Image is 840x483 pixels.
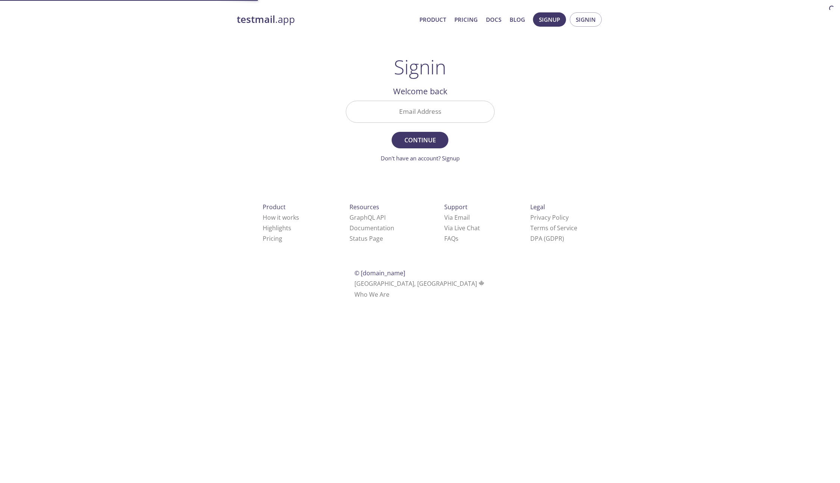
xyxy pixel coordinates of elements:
[419,15,446,24] a: Product
[444,224,480,232] a: Via Live Chat
[350,224,394,232] a: Documentation
[530,213,569,222] a: Privacy Policy
[392,132,448,148] button: Continue
[530,224,577,232] a: Terms of Service
[444,213,470,222] a: Via Email
[539,15,560,24] span: Signup
[454,15,478,24] a: Pricing
[444,234,459,243] a: FAQ
[530,203,545,211] span: Legal
[533,12,566,27] button: Signup
[354,290,389,299] a: Who We Are
[486,15,501,24] a: Docs
[576,15,596,24] span: Signin
[350,203,379,211] span: Resources
[510,15,525,24] a: Blog
[263,224,291,232] a: Highlights
[237,13,275,26] strong: testmail
[350,234,383,243] a: Status Page
[394,56,446,78] h1: Signin
[354,279,486,288] span: [GEOGRAPHIC_DATA], [GEOGRAPHIC_DATA]
[263,234,282,243] a: Pricing
[456,234,459,243] span: s
[400,135,440,145] span: Continue
[381,154,460,162] a: Don't have an account? Signup
[354,269,405,277] span: © [DOMAIN_NAME]
[350,213,386,222] a: GraphQL API
[346,85,495,98] h2: Welcome back
[237,13,413,26] a: testmail.app
[263,213,299,222] a: How it works
[570,12,602,27] button: Signin
[530,234,564,243] a: DPA (GDPR)
[263,203,286,211] span: Product
[444,203,468,211] span: Support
